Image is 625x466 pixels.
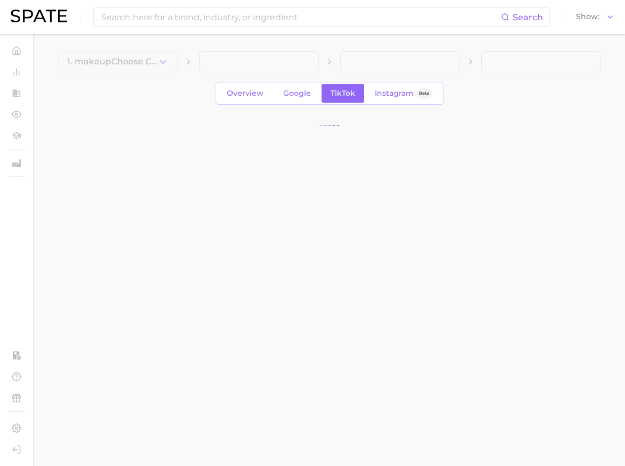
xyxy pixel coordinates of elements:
span: Overview [227,89,264,98]
span: Beta [419,89,429,98]
button: Show [573,10,617,24]
img: SPATE [11,10,67,22]
a: TikTok [322,84,364,103]
span: Search [513,12,543,22]
a: Overview [218,84,273,103]
span: Google [283,89,311,98]
a: InstagramBeta [366,84,441,103]
span: 1. makeup Choose Category [67,57,158,66]
span: Instagram [375,89,414,98]
span: Show [576,14,599,20]
span: TikTok [331,89,355,98]
button: 1. makeupChoose Category [58,51,178,72]
a: Log out. Currently logged in with e-mail emilykwon@gmail.com. [9,442,24,457]
a: Google [274,84,320,103]
input: Search here for a brand, industry, or ingredient [100,8,501,26]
